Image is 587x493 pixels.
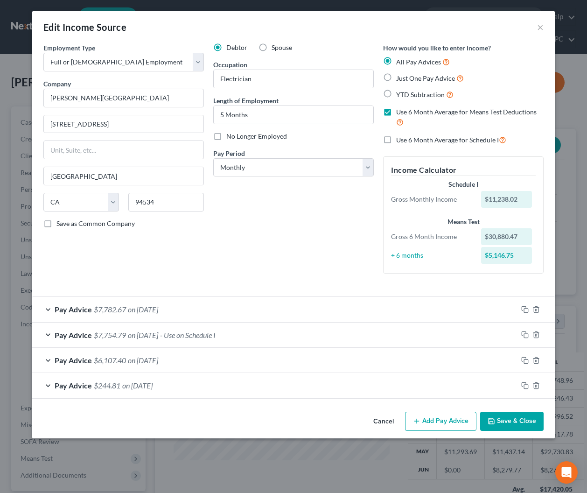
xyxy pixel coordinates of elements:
[480,412,544,431] button: Save & Close
[366,413,401,431] button: Cancel
[122,381,153,390] span: on [DATE]
[481,247,532,264] div: $5,146.75
[391,164,536,176] h5: Income Calculator
[213,96,279,106] label: Length of Employment
[396,136,499,144] span: Use 6 Month Average for Schedule I
[44,141,203,159] input: Unit, Suite, etc...
[272,43,292,51] span: Spouse
[396,91,445,99] span: YTD Subtraction
[55,356,92,365] span: Pay Advice
[43,89,204,107] input: Search company by name...
[214,106,373,124] input: ex: 2 years
[56,219,135,227] span: Save as Common Company
[226,43,247,51] span: Debtor
[226,132,287,140] span: No Longer Employed
[213,60,247,70] label: Occupation
[43,21,126,34] div: Edit Income Source
[481,228,532,245] div: $30,880.47
[391,180,536,189] div: Schedule I
[386,251,476,260] div: ÷ 6 months
[214,70,373,88] input: --
[94,356,126,365] span: $6,107.40
[44,115,203,133] input: Enter address...
[386,195,476,204] div: Gross Monthly Income
[44,167,203,185] input: Enter city...
[160,331,216,339] span: - Use on Schedule I
[396,58,441,66] span: All Pay Advices
[94,381,120,390] span: $244.81
[43,44,95,52] span: Employment Type
[537,21,544,33] button: ×
[128,193,204,211] input: Enter zip...
[55,381,92,390] span: Pay Advice
[396,74,455,82] span: Just One Pay Advice
[43,80,71,88] span: Company
[128,331,158,339] span: on [DATE]
[391,217,536,226] div: Means Test
[386,232,476,241] div: Gross 6 Month Income
[481,191,532,208] div: $11,238.02
[55,305,92,314] span: Pay Advice
[94,305,126,314] span: $7,782.67
[383,43,491,53] label: How would you like to enter income?
[405,412,476,431] button: Add Pay Advice
[555,461,578,484] div: Open Intercom Messenger
[213,149,245,157] span: Pay Period
[55,331,92,339] span: Pay Advice
[94,331,126,339] span: $7,754.79
[128,356,158,365] span: on [DATE]
[396,108,537,116] span: Use 6 Month Average for Means Test Deductions
[128,305,158,314] span: on [DATE]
